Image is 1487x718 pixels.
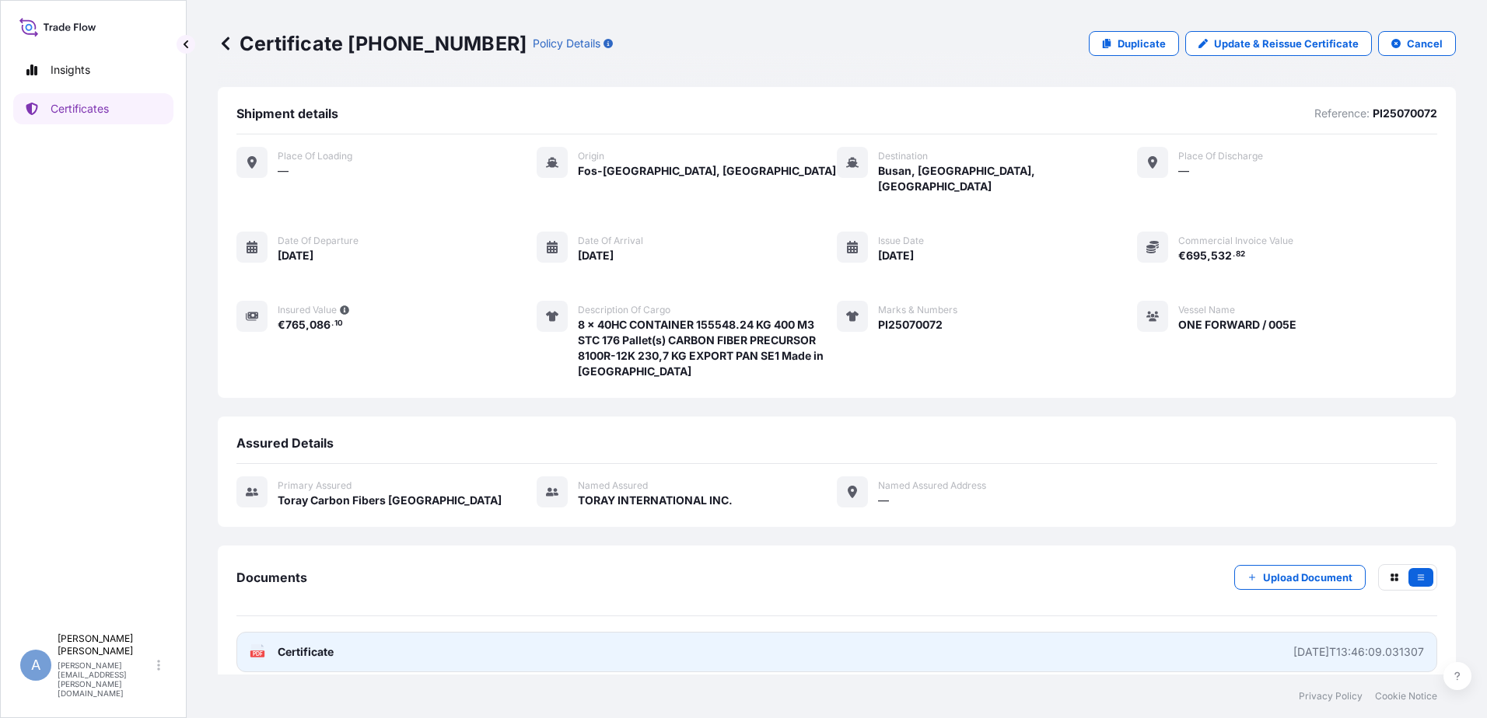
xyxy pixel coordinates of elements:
span: Named Assured Address [878,479,986,492]
p: Certificates [51,101,109,117]
span: Date of departure [278,235,359,247]
button: Cancel [1378,31,1456,56]
p: [PERSON_NAME] [PERSON_NAME] [58,633,154,657]
span: 765 [285,319,306,330]
span: € [1178,250,1186,261]
span: Vessel Name [1178,304,1235,316]
span: Place of discharge [1178,150,1263,162]
a: PDFCertificate[DATE]T13:46:09.031307 [236,632,1437,672]
p: Duplicate [1118,36,1166,51]
span: — [1178,163,1189,179]
text: PDF [253,651,263,657]
div: [DATE]T13:46:09.031307 [1293,644,1424,660]
p: Upload Document [1263,570,1352,585]
p: Policy Details [533,36,600,51]
span: Shipment details [236,106,338,121]
span: [DATE] [578,248,614,263]
span: 695 [1186,250,1207,261]
a: Cookie Notice [1375,690,1437,702]
span: — [278,163,289,179]
p: [PERSON_NAME][EMAIL_ADDRESS][PERSON_NAME][DOMAIN_NAME] [58,660,154,698]
span: Commercial Invoice Value [1178,235,1293,247]
span: , [306,319,310,330]
p: Insights [51,62,90,78]
span: Date of arrival [578,235,643,247]
a: Duplicate [1089,31,1179,56]
span: Origin [578,150,604,162]
span: Destination [878,150,928,162]
span: Issue Date [878,235,924,247]
span: Certificate [278,644,334,660]
button: Upload Document [1234,565,1366,590]
span: Documents [236,570,307,585]
span: [DATE] [878,248,914,263]
span: Fos-[GEOGRAPHIC_DATA], [GEOGRAPHIC_DATA] [578,163,836,179]
span: — [878,493,889,508]
a: Update & Reissue Certificate [1185,31,1372,56]
a: Privacy Policy [1299,690,1363,702]
span: . [1233,252,1235,257]
span: , [1207,250,1211,261]
span: 532 [1211,250,1232,261]
span: Marks & Numbers [878,304,957,316]
span: TORAY INTERNATIONAL INC. [578,493,733,508]
span: 82 [1236,252,1245,257]
a: Insights [13,54,173,85]
p: Certificate [PHONE_NUMBER] [218,31,527,56]
p: Cancel [1407,36,1443,51]
span: PI25070072 [878,317,943,333]
span: Place of Loading [278,150,352,162]
span: A [31,657,40,673]
span: 086 [310,319,331,330]
span: Insured Value [278,304,337,316]
span: 10 [334,321,343,326]
span: Named Assured [578,479,648,492]
span: . [331,321,334,326]
span: 8 x 40HC CONTAINER 155548.24 KG 400 M3 STC 176 Pallet(s) CARBON FIBER PRECURSOR 8100R-12K 230,7 K... [578,317,837,379]
span: [DATE] [278,248,313,263]
span: Description of cargo [578,304,670,316]
span: ONE FORWARD / 005E [1178,317,1296,333]
a: Certificates [13,93,173,124]
span: Busan, [GEOGRAPHIC_DATA], [GEOGRAPHIC_DATA] [878,163,1137,194]
span: Primary assured [278,479,352,492]
p: PI25070072 [1373,106,1437,121]
span: € [278,319,285,330]
p: Update & Reissue Certificate [1214,36,1359,51]
span: Assured Details [236,435,334,451]
span: Toray Carbon Fibers [GEOGRAPHIC_DATA] [278,493,502,508]
p: Reference: [1314,106,1370,121]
